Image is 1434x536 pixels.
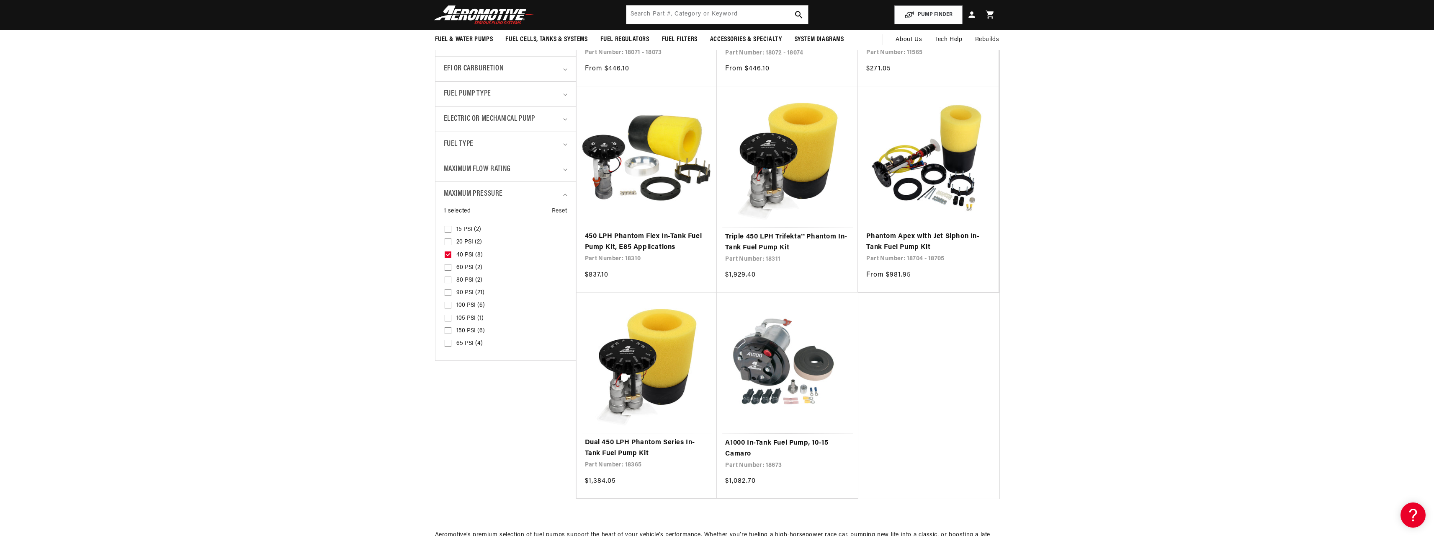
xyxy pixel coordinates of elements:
span: Maximum Flow Rating [444,163,511,176]
summary: Fuel Regulators [594,30,656,49]
a: Dual 450 LPH Phantom Series In-Tank Fuel Pump Kit [585,438,709,459]
span: Fuel Cells, Tanks & Systems [505,35,587,44]
span: 150 PSI (6) [456,327,485,335]
span: 1 selected [444,207,471,216]
span: 65 PSI (4) [456,340,483,347]
span: Fuel Pump Type [444,88,491,100]
span: Tech Help [935,35,962,44]
span: 60 PSI (2) [456,264,482,272]
span: 105 PSI (1) [456,315,484,322]
span: 20 PSI (2) [456,238,482,246]
summary: Fuel & Water Pumps [429,30,499,49]
span: System Diagrams [795,35,844,44]
span: 15 PSI (2) [456,226,481,233]
span: 90 PSI (21) [456,289,484,297]
summary: Accessories & Specialty [704,30,788,49]
span: About Us [896,36,922,43]
summary: EFI or Carburetion (0 selected) [444,57,567,81]
a: A1000 In-Tank Fuel Pump, 10-15 Camaro [725,438,850,459]
span: Fuel Type [444,138,474,150]
a: Reset [552,207,567,216]
summary: Maximum Pressure (1 selected) [444,182,567,207]
img: Aeromotive [432,5,536,25]
span: Electric or Mechanical Pump [444,113,535,125]
summary: Fuel Filters [656,30,704,49]
span: Accessories & Specialty [710,35,782,44]
span: EFI or Carburetion [444,63,504,75]
a: About Us [889,30,928,50]
input: Search by Part Number, Category or Keyword [626,5,808,24]
span: Rebuilds [975,35,999,44]
span: 40 PSI (8) [456,251,483,259]
summary: Tech Help [928,30,968,50]
button: search button [790,5,808,24]
span: Fuel & Water Pumps [435,35,493,44]
summary: Fuel Type (0 selected) [444,132,567,157]
a: Triple 450 LPH Trifekta™ Phantom In-Tank Fuel Pump Kit [725,232,850,253]
summary: System Diagrams [788,30,850,49]
span: Fuel Regulators [600,35,649,44]
a: 450 LPH Phantom Flex In-Tank Fuel Pump Kit, E85 Applications [585,231,709,253]
summary: Rebuilds [969,30,1006,50]
summary: Fuel Cells, Tanks & Systems [499,30,594,49]
summary: Fuel Pump Type (0 selected) [444,82,567,106]
span: 100 PSI (6) [456,302,485,309]
span: Fuel Filters [662,35,698,44]
summary: Maximum Flow Rating (0 selected) [444,157,567,182]
a: Phantom Apex with Jet Siphon In-Tank Fuel Pump Kit [866,231,990,253]
span: Maximum Pressure [444,188,503,200]
summary: Electric or Mechanical Pump (0 selected) [444,107,567,132]
button: PUMP FINDER [894,5,963,24]
span: 80 PSI (2) [456,277,482,284]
